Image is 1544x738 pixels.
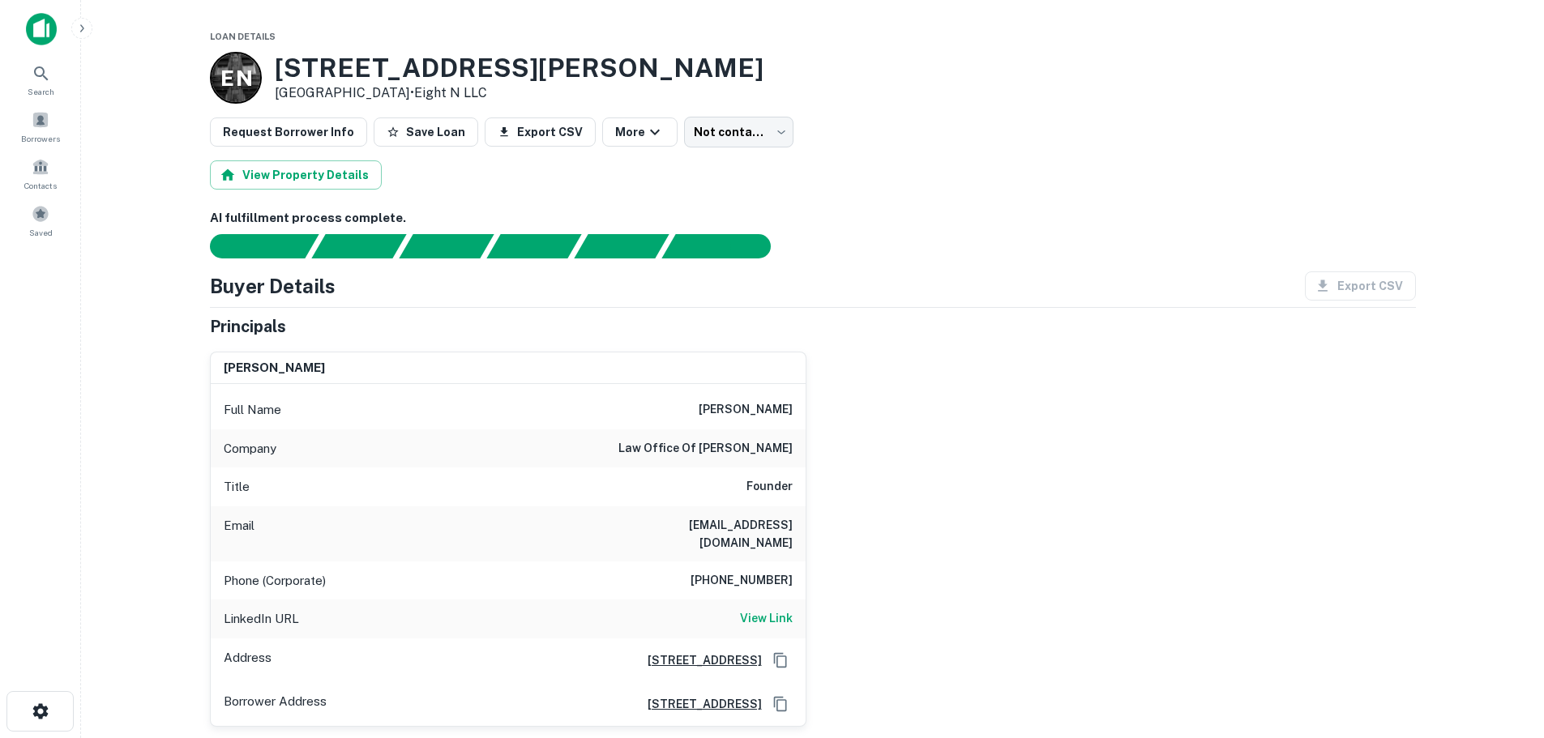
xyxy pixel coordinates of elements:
p: Phone (Corporate) [224,571,326,591]
h6: [EMAIL_ADDRESS][DOMAIN_NAME] [598,516,793,552]
img: capitalize-icon.png [26,13,57,45]
div: Sending borrower request to AI... [190,234,312,258]
a: Borrowers [5,105,76,148]
a: Search [5,58,76,101]
p: Address [224,648,272,672]
iframe: Chat Widget [1463,608,1544,686]
h6: View Link [740,609,793,627]
span: Search [28,85,54,98]
a: [STREET_ADDRESS] [635,651,762,669]
p: Borrower Address [224,692,327,716]
p: Title [224,477,250,497]
h6: [PHONE_NUMBER] [691,571,793,591]
span: Contacts [24,179,57,192]
p: Full Name [224,400,281,420]
h6: law office of [PERSON_NAME] [618,439,793,459]
a: Saved [5,198,76,242]
h5: Principals [210,314,286,339]
button: Copy Address [768,648,793,672]
span: Borrowers [21,132,60,145]
a: View Link [740,609,793,629]
h6: [PERSON_NAME] [699,400,793,420]
div: Documents found, AI parsing details... [399,234,494,258]
div: Principals found, still searching for contact information. This may take time... [574,234,669,258]
a: Eight N LLC [414,85,487,100]
button: Request Borrower Info [210,117,367,147]
span: Saved [29,226,53,239]
button: Export CSV [485,117,596,147]
h6: [PERSON_NAME] [224,359,325,378]
span: Loan Details [210,32,276,41]
h4: Buyer Details [210,271,336,301]
h6: Founder [746,477,793,497]
div: Principals found, AI now looking for contact information... [486,234,581,258]
p: Email [224,516,254,552]
button: More [602,117,678,147]
div: AI fulfillment process complete. [662,234,790,258]
p: [GEOGRAPHIC_DATA] • [275,83,763,103]
a: [STREET_ADDRESS] [635,695,762,713]
div: Your request is received and processing... [311,234,406,258]
h6: AI fulfillment process complete. [210,209,1416,228]
p: LinkedIn URL [224,609,299,629]
button: View Property Details [210,160,382,190]
div: Not contacted [684,117,793,147]
h3: [STREET_ADDRESS][PERSON_NAME] [275,53,763,83]
button: Copy Address [768,692,793,716]
p: E N [220,62,251,94]
button: Save Loan [374,117,478,147]
a: Contacts [5,151,76,195]
p: Company [224,439,276,459]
